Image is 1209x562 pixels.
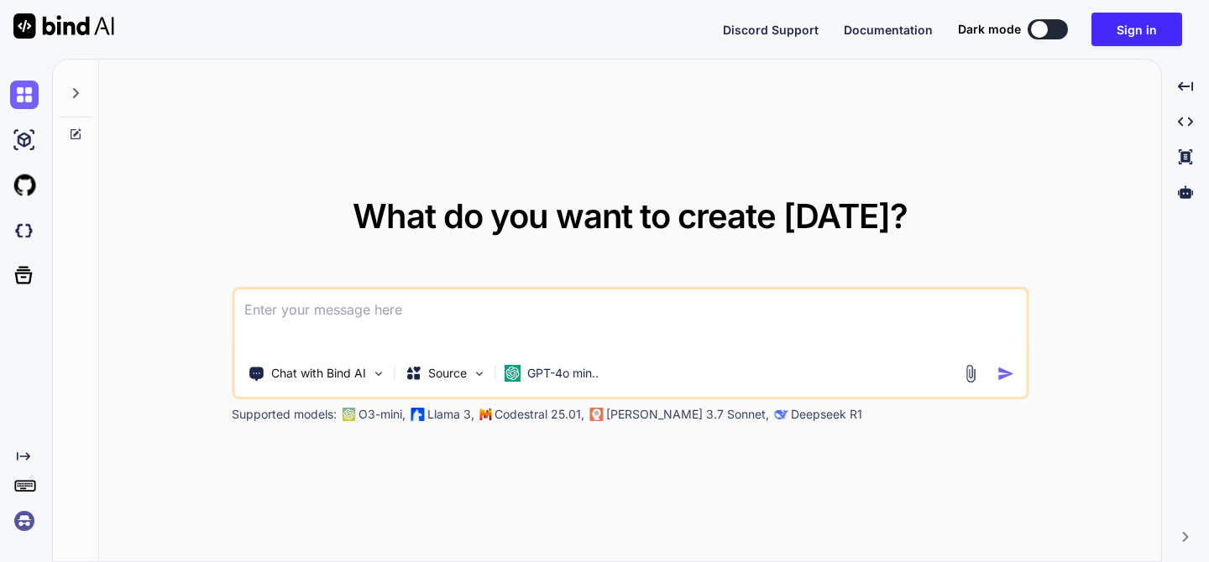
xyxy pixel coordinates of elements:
span: Discord Support [723,23,819,37]
img: icon [997,365,1014,382]
img: attachment [960,364,980,383]
img: GPT-4 [342,408,355,421]
img: darkCloudIdeIcon [10,216,39,245]
img: signin [10,507,39,535]
img: Llama2 [411,408,424,421]
p: GPT-4o min.. [527,365,599,382]
p: Deepseek R1 [791,406,862,423]
img: Mistral-AI [479,408,491,420]
button: Sign in [1091,13,1182,46]
img: chat [10,81,39,109]
p: Supported models: [232,406,337,423]
p: Llama 3, [427,406,474,423]
img: ai-studio [10,126,39,154]
img: claude [774,408,788,421]
p: [PERSON_NAME] 3.7 Sonnet, [606,406,769,423]
img: GPT-4o mini [504,365,521,382]
span: Documentation [844,23,933,37]
img: githubLight [10,171,39,200]
p: Codestral 25.01, [495,406,584,423]
p: Chat with Bind AI [271,365,366,382]
button: Discord Support [723,21,819,39]
span: Dark mode [958,21,1021,38]
button: Documentation [844,21,933,39]
span: What do you want to create [DATE]? [353,195,908,237]
p: Source [428,365,467,382]
img: Pick Tools [371,367,385,381]
img: Pick Models [472,367,486,381]
img: Bind AI [13,13,114,39]
img: claude [589,408,603,421]
p: O3-mini, [359,406,406,423]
